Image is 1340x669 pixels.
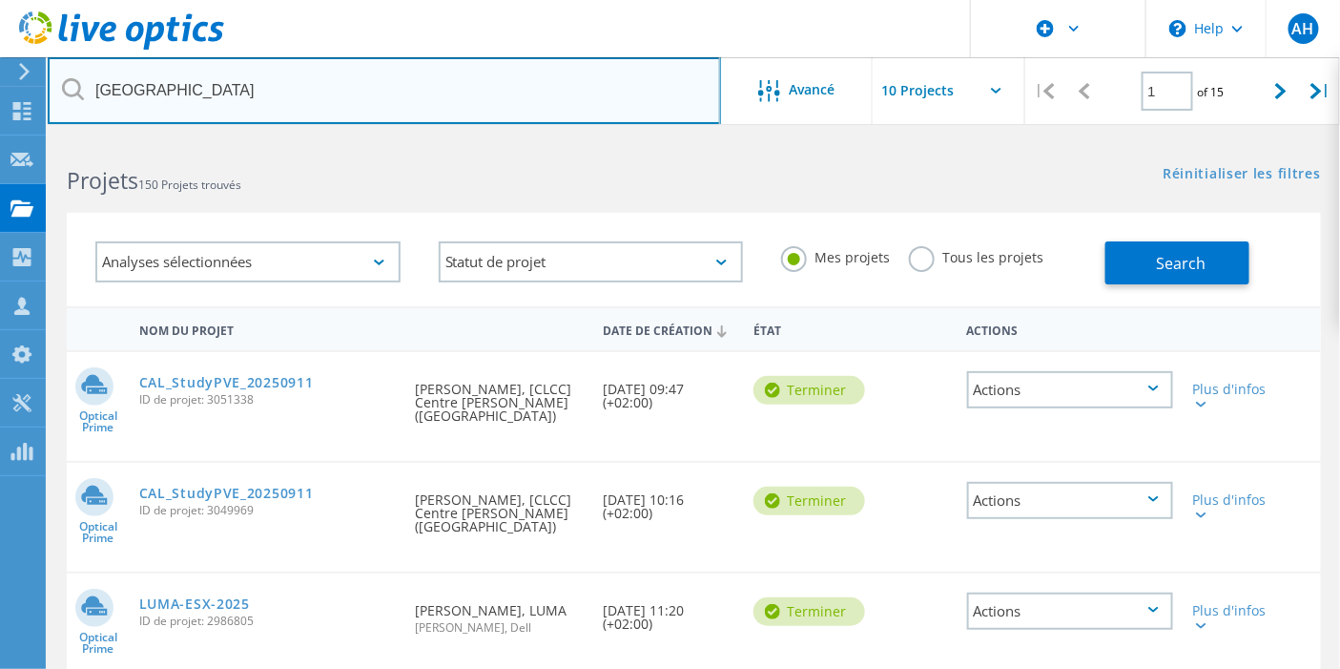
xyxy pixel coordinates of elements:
a: Live Optics Dashboard [19,40,224,53]
div: Actions [967,593,1174,630]
div: Date de création [593,311,744,347]
div: Terminer [753,597,865,626]
span: 150 Projets trouvés [138,177,241,193]
div: Plus d'infos [1192,493,1273,520]
div: Statut de projet [439,241,744,282]
span: Optical Prime [67,632,130,655]
div: [PERSON_NAME], [CLCC] Centre [PERSON_NAME] ([GEOGRAPHIC_DATA]) [405,352,593,442]
svg: \n [1169,20,1186,37]
div: [DATE] 09:47 (+02:00) [593,352,744,429]
span: AH [1292,21,1314,36]
span: Search [1157,253,1206,274]
label: Tous les projets [909,246,1043,264]
span: Avancé [790,83,835,96]
div: | [1025,57,1064,125]
span: Optical Prime [67,521,130,544]
div: Analyses sélectionnées [95,241,401,282]
a: LUMA-ESX-2025 [139,597,250,611]
div: [PERSON_NAME], LUMA [405,574,593,653]
span: ID de projet: 3051338 [139,394,396,406]
a: CAL_StudyPVE_20250911 [139,487,314,500]
span: of 15 [1198,84,1225,100]
div: Actions [958,311,1184,346]
div: État [744,311,856,346]
div: Plus d'infos [1192,383,1273,409]
div: Actions [967,482,1174,519]
div: Nom du projet [130,311,405,346]
div: Terminer [753,487,865,515]
div: Terminer [753,376,865,405]
span: ID de projet: 2986805 [139,616,396,627]
button: Search [1105,241,1249,284]
input: Rechercher des projets par nom, propriétaire, ID, société, etc. [48,57,721,124]
div: [DATE] 10:16 (+02:00) [593,463,744,539]
span: Optical Prime [67,410,130,433]
div: [DATE] 11:20 (+02:00) [593,574,744,650]
b: Projets [67,165,138,196]
div: [PERSON_NAME], [CLCC] Centre [PERSON_NAME] ([GEOGRAPHIC_DATA]) [405,463,593,553]
span: ID de projet: 3049969 [139,505,396,516]
div: | [1301,57,1340,125]
div: Actions [967,371,1174,408]
span: [PERSON_NAME], Dell [415,622,584,634]
div: Plus d'infos [1192,604,1273,631]
label: Mes projets [781,246,890,264]
a: CAL_StudyPVE_20250911 [139,376,314,389]
a: Réinitialiser les filtres [1163,167,1321,183]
